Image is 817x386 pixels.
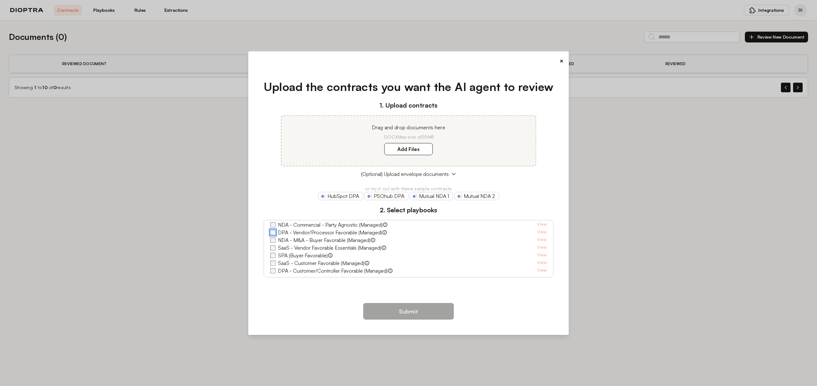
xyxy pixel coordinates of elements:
h1: Upload the contracts you want the AI agent to review [264,78,554,95]
a: View [537,244,547,252]
a: View [537,221,547,229]
a: View [537,259,547,267]
a: View [537,252,547,259]
button: Submit [363,303,454,320]
button: × [559,57,564,65]
label: SaaS - Vendor Favorable Essentials (Managed) [278,244,381,252]
a: Mutual NDA 1 [410,192,453,200]
h3: 1. Upload contracts [264,101,554,110]
a: HubSpot DPA [318,192,363,200]
a: View [537,267,547,275]
a: View [537,229,547,236]
label: NDA - M&A - Buyer Favorable (Managed) [278,236,371,244]
button: (Optional) Upload envelope documents [264,170,554,178]
h3: 2. Select playbooks [264,205,554,215]
a: View [537,236,547,244]
a: Mutual NDA 2 [454,192,499,200]
a: PSOhub DPA [364,192,408,200]
label: SPA (Buyer Favorable) [278,252,328,259]
p: Drag and drop documents here [289,124,528,131]
label: SaaS - Customer Favorable (Managed) [278,259,364,267]
label: DPA - Vendor/Processor Favorable (Managed) [278,229,382,236]
span: (Optional) Upload envelope documents [361,170,449,178]
label: Add Files [384,143,433,155]
label: NDA - Commercial - Party Agnostic (Managed) [278,221,383,229]
label: DPA - Customer/Controller Favorable (Managed) [278,267,388,275]
p: or try it out with these sample contracts [264,185,554,192]
p: .DOCX Max size of 25MB [289,134,528,140]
